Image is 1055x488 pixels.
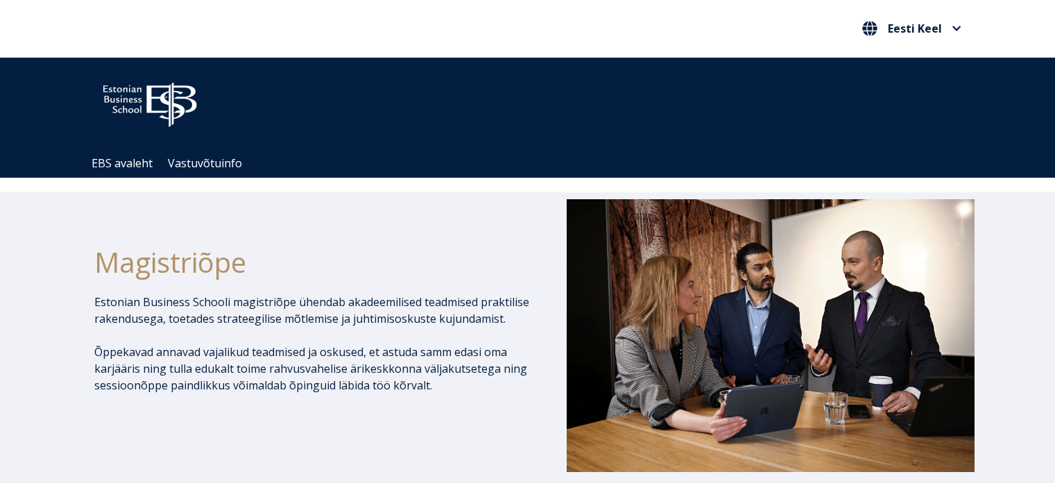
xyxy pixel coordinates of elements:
[92,155,153,171] a: EBS avaleht
[94,294,530,327] p: Estonian Business Schooli magistriõpe ühendab akadeemilised teadmised praktilise rakendusega, toe...
[859,17,965,40] button: Eesti Keel
[888,23,942,34] span: Eesti Keel
[476,96,646,111] span: Community for Growth and Resp
[94,344,530,394] p: Õppekavad annavad vajalikud teadmised ja oskused, et astuda samm edasi oma karjääris ning tulla e...
[91,71,209,131] img: ebs_logo2016_white
[859,17,965,40] nav: Vali oma keel
[84,149,986,178] div: Navigation Menu
[567,199,975,471] img: DSC_1073
[94,245,530,280] h1: Magistriõpe
[168,155,242,171] a: Vastuvõtuinfo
